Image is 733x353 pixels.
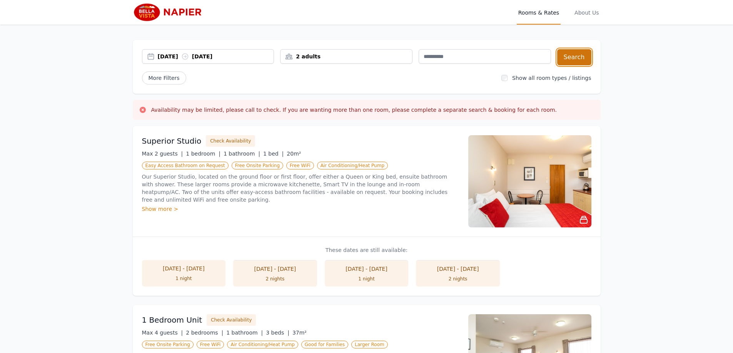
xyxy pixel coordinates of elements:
span: Max 4 guests | [142,330,183,336]
div: 2 adults [281,53,412,60]
span: 1 bathroom | [226,330,263,336]
div: [DATE] - [DATE] [241,265,309,273]
span: More Filters [142,71,186,85]
span: 3 beds | [266,330,289,336]
span: Easy Access Bathroom on Request [142,162,229,169]
span: Free WiFi [197,341,224,348]
div: 1 night [332,276,401,282]
div: [DATE] - [DATE] [424,265,492,273]
button: Check Availability [206,135,255,147]
span: 1 bedroom | [186,151,220,157]
div: [DATE] - [DATE] [332,265,401,273]
span: Good for Families [301,341,348,348]
span: 37m² [292,330,307,336]
p: Our Superior Studio, located on the ground floor or first floor, offer either a Queen or King bed... [142,173,459,204]
span: Free WiFi [286,162,314,169]
span: Larger Room [351,341,388,348]
h3: Superior Studio [142,136,202,146]
div: 1 night [150,275,218,282]
label: Show all room types / listings [512,75,591,81]
span: Air Conditioning/Heat Pump [227,341,298,348]
span: 20m² [287,151,301,157]
span: 1 bed | [263,151,284,157]
span: Max 2 guests | [142,151,183,157]
div: [DATE] - [DATE] [150,265,218,272]
p: These dates are still available: [142,246,591,254]
div: 2 nights [241,276,309,282]
span: 1 bathroom | [224,151,260,157]
span: Air Conditioning/Heat Pump [317,162,388,169]
button: Check Availability [207,314,256,326]
div: [DATE] [DATE] [158,53,274,60]
span: Free Onsite Parking [232,162,283,169]
h3: Availability may be limited, please call to check. If you are wanting more than one room, please ... [151,106,557,114]
div: 2 nights [424,276,492,282]
span: 2 bedrooms | [186,330,223,336]
h3: 1 Bedroom Unit [142,315,202,325]
button: Search [557,49,591,65]
div: Show more > [142,205,459,213]
span: Free Onsite Parking [142,341,194,348]
img: Bella Vista Napier [133,3,207,22]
